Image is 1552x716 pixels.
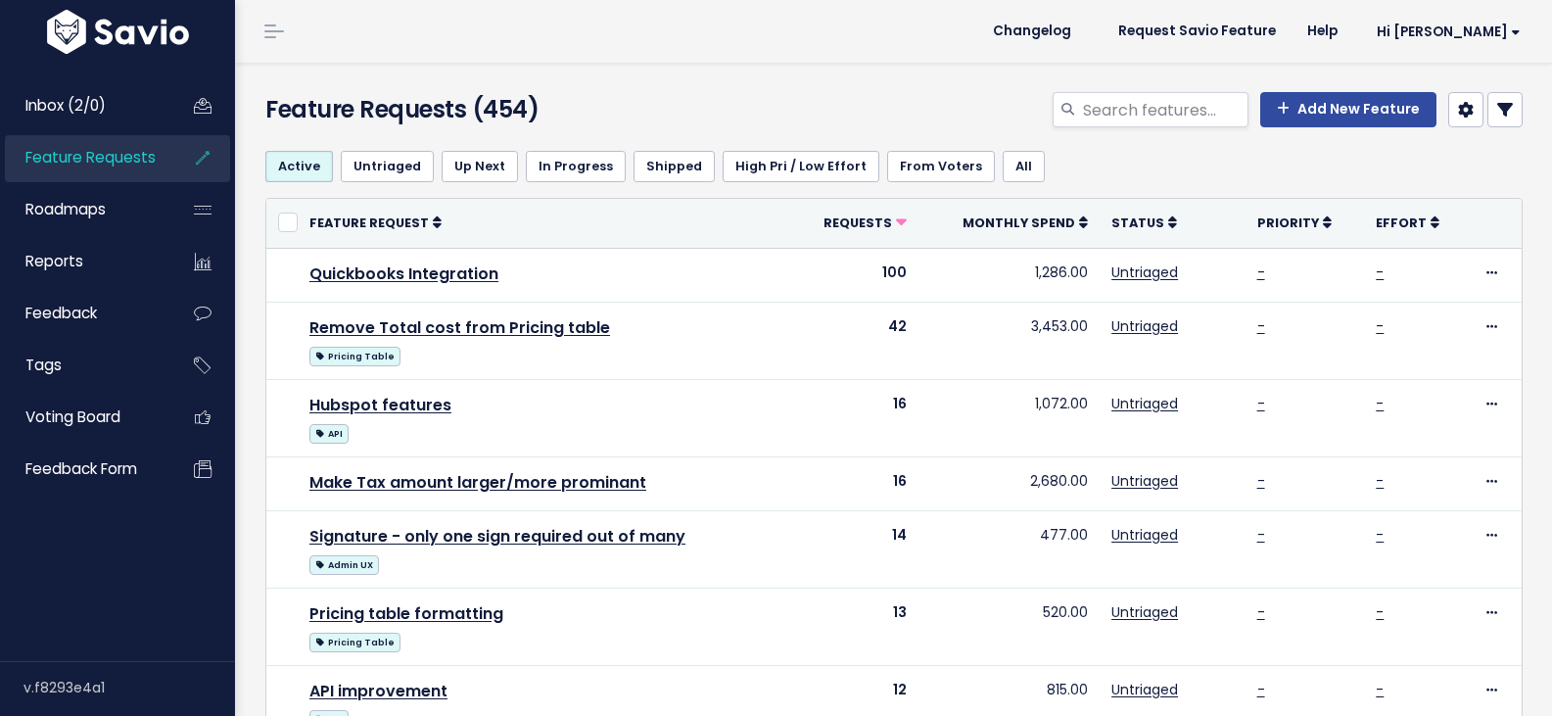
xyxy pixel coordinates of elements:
span: Voting Board [25,406,120,427]
a: From Voters [887,151,995,182]
a: - [1257,263,1265,282]
a: Help [1292,17,1353,46]
td: 16 [788,456,918,510]
span: Hi [PERSON_NAME] [1377,24,1521,39]
span: Effort [1376,215,1427,231]
a: - [1257,316,1265,336]
a: Requests [823,213,907,232]
a: - [1376,394,1384,413]
input: Search features... [1081,92,1248,127]
a: Reports [5,239,163,284]
span: Changelog [993,24,1071,38]
a: - [1376,471,1384,491]
a: Hubspot features [309,394,451,416]
span: Pricing Table [309,347,400,366]
a: Priority [1257,213,1332,232]
a: Untriaged [1111,394,1178,413]
a: Untriaged [341,151,434,182]
td: 3,453.00 [918,302,1100,379]
a: API [309,420,349,445]
span: Status [1111,215,1164,231]
a: Request Savio Feature [1103,17,1292,46]
a: High Pri / Low Effort [723,151,879,182]
a: - [1257,680,1265,699]
a: Untriaged [1111,263,1178,282]
a: Untriaged [1111,316,1178,336]
a: Up Next [442,151,518,182]
a: Remove Total cost from Pricing table [309,316,610,339]
a: - [1257,471,1265,491]
td: 2,680.00 [918,456,1100,510]
a: Active [265,151,333,182]
span: Priority [1257,215,1319,231]
td: 477.00 [918,510,1100,588]
a: Pricing Table [309,629,400,653]
a: Hi [PERSON_NAME] [1353,17,1536,47]
a: - [1376,525,1384,545]
td: 14 [788,510,918,588]
span: Monthly spend [963,215,1075,231]
span: Admin UX [309,555,379,575]
td: 13 [788,588,918,665]
a: Inbox (2/0) [5,83,163,128]
a: Feature Request [309,213,442,232]
span: Inbox (2/0) [25,95,106,116]
a: Make Tax amount larger/more prominant [309,471,646,494]
a: Untriaged [1111,602,1178,622]
a: Status [1111,213,1177,232]
a: - [1376,680,1384,699]
span: Reports [25,251,83,271]
a: Feedback [5,291,163,336]
a: Untriaged [1111,525,1178,545]
a: - [1257,394,1265,413]
a: Effort [1376,213,1439,232]
td: 16 [788,379,918,456]
span: Roadmaps [25,199,106,219]
span: Requests [823,215,892,231]
span: Feature Request [309,215,429,231]
a: - [1376,263,1384,282]
a: Untriaged [1111,680,1178,699]
td: 1,286.00 [918,248,1100,302]
h4: Feature Requests (454) [265,92,665,127]
a: Add New Feature [1260,92,1436,127]
td: 42 [788,302,918,379]
a: Shipped [634,151,715,182]
a: Pricing table formatting [309,602,503,625]
td: 1,072.00 [918,379,1100,456]
a: Admin UX [309,551,379,576]
div: v.f8293e4a1 [24,662,235,713]
a: Monthly spend [963,213,1088,232]
a: Signature - only one sign required out of many [309,525,685,548]
span: Pricing Table [309,633,400,652]
a: API improvement [309,680,447,702]
a: In Progress [526,151,626,182]
span: Feedback form [25,458,137,479]
img: logo-white.9d6f32f41409.svg [42,10,194,54]
a: Roadmaps [5,187,163,232]
td: 520.00 [918,588,1100,665]
td: 100 [788,248,918,302]
a: Quickbooks Integration [309,263,498,285]
span: Feedback [25,303,97,323]
ul: Filter feature requests [265,151,1523,182]
a: Tags [5,343,163,388]
a: Feature Requests [5,135,163,180]
a: Untriaged [1111,471,1178,491]
a: Pricing Table [309,343,400,367]
a: - [1257,602,1265,622]
a: All [1003,151,1045,182]
a: Voting Board [5,395,163,440]
a: - [1376,602,1384,622]
a: - [1257,525,1265,545]
span: Tags [25,355,62,375]
span: API [309,424,349,444]
a: - [1376,316,1384,336]
a: Feedback form [5,447,163,492]
span: Feature Requests [25,147,156,167]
